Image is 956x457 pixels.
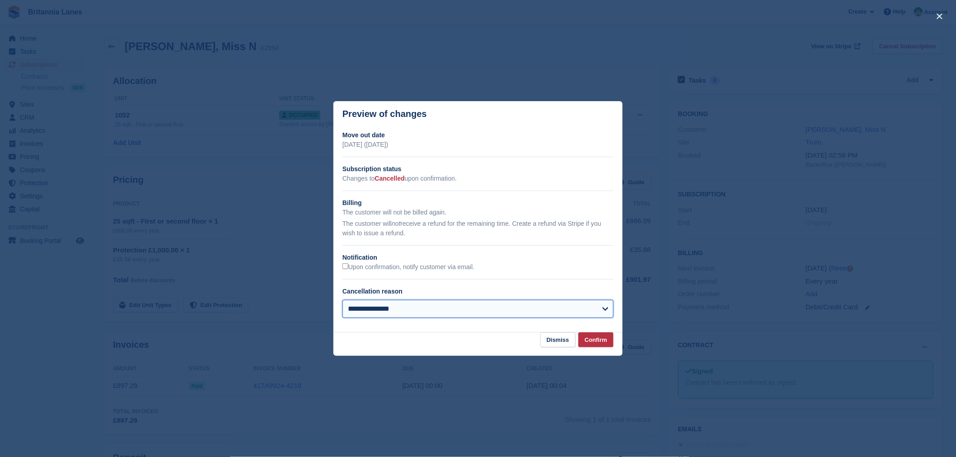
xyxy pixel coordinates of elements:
[933,9,947,23] button: close
[578,332,614,347] button: Confirm
[342,219,614,238] p: The customer will receive a refund for the remaining time. Create a refund via Stripe if you wish...
[342,109,427,119] p: Preview of changes
[392,220,400,227] em: not
[342,208,614,217] p: The customer will not be billed again.
[342,140,614,149] p: [DATE] ([DATE])
[342,253,614,262] h2: Notification
[342,288,403,295] label: Cancellation reason
[342,198,614,208] h2: Billing
[375,175,405,182] span: Cancelled
[342,263,348,269] input: Upon confirmation, notify customer via email.
[342,174,614,183] p: Changes to upon confirmation.
[342,164,614,174] h2: Subscription status
[540,332,576,347] button: Dismiss
[342,131,614,140] h2: Move out date
[342,263,474,271] label: Upon confirmation, notify customer via email.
